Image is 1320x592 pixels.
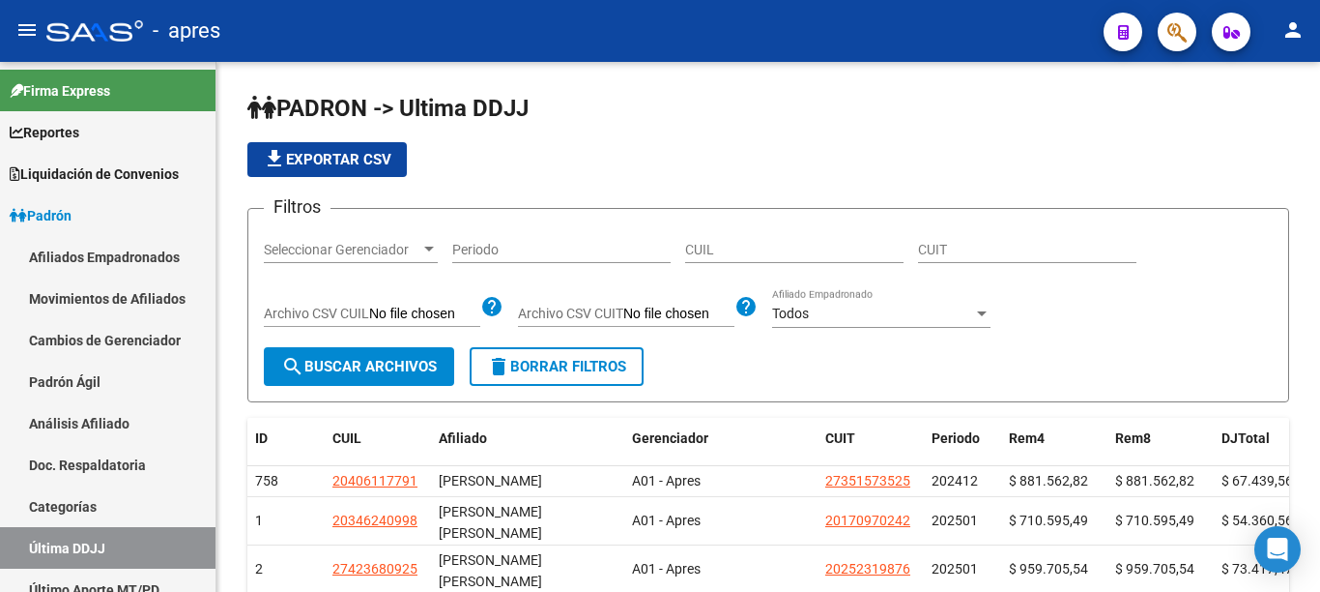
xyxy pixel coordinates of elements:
span: CUIL [332,430,361,446]
mat-icon: person [1281,18,1305,42]
datatable-header-cell: Afiliado [431,418,624,459]
span: Padrón [10,205,72,226]
span: 20406117791 [332,473,417,488]
div: $ 710.595,49 [1115,510,1206,532]
span: 27351573525 [825,473,910,488]
span: 2 [255,561,263,577]
mat-icon: help [734,295,758,318]
span: A01 - Apres [632,513,701,528]
span: Periodo [932,430,980,446]
datatable-header-cell: CUIL [325,418,431,459]
span: Gerenciador [632,430,708,446]
datatable-header-cell: Gerenciador [624,418,818,459]
span: 20170970242 [825,513,910,528]
datatable-header-cell: Rem8 [1107,418,1214,459]
span: Rem8 [1115,430,1151,446]
div: $ 710.595,49 [1009,510,1100,532]
span: 758 [255,473,278,488]
mat-icon: search [281,355,304,378]
span: 27423680925 [332,561,417,577]
span: ID [255,430,268,446]
span: Firma Express [10,80,110,102]
div: $ 959.705,54 [1009,558,1100,580]
span: A01 - Apres [632,473,701,488]
span: A01 - Apres [632,561,701,577]
div: Open Intercom Messenger [1254,526,1301,573]
div: $ 54.360,56 [1221,510,1312,532]
input: Archivo CSV CUIL [369,306,480,323]
mat-icon: file_download [263,147,286,170]
div: $ 959.705,54 [1115,558,1206,580]
span: Afiliado [439,430,487,446]
span: Todos [772,306,809,321]
datatable-header-cell: CUIT [818,418,924,459]
mat-icon: delete [487,355,510,378]
span: Archivo CSV CUIL [264,306,369,321]
span: Reportes [10,122,79,143]
div: $ 881.562,82 [1009,470,1100,492]
span: PADRON -> Ultima DDJJ [247,95,529,122]
button: Exportar CSV [247,142,407,177]
span: 202501 [932,561,978,577]
datatable-header-cell: Rem4 [1001,418,1107,459]
datatable-header-cell: DJTotal [1214,418,1320,459]
span: Buscar Archivos [281,358,437,375]
button: Buscar Archivos [264,347,454,386]
span: Rem4 [1009,430,1045,446]
span: Archivo CSV CUIT [518,306,623,321]
span: [PERSON_NAME] [PERSON_NAME] [439,552,542,590]
span: Borrar Filtros [487,358,626,375]
span: - apres [153,10,220,52]
mat-icon: menu [15,18,39,42]
datatable-header-cell: ID [247,418,325,459]
span: Seleccionar Gerenciador [264,242,420,258]
span: [PERSON_NAME] [439,473,542,488]
span: Exportar CSV [263,151,391,168]
datatable-header-cell: Periodo [924,418,1001,459]
span: Liquidación de Convenios [10,163,179,185]
span: 202501 [932,513,978,528]
span: 202412 [932,473,978,488]
div: $ 67.439,56 [1221,470,1312,492]
div: $ 73.417,47 [1221,558,1312,580]
span: DJTotal [1221,430,1270,446]
span: 1 [255,513,263,528]
span: CUIT [825,430,855,446]
span: 20346240998 [332,513,417,528]
span: [PERSON_NAME] [PERSON_NAME] [439,504,542,542]
div: $ 881.562,82 [1115,470,1206,492]
h3: Filtros [264,193,330,221]
mat-icon: help [480,295,503,318]
span: 20252319876 [825,561,910,577]
input: Archivo CSV CUIT [623,306,734,323]
button: Borrar Filtros [470,347,644,386]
